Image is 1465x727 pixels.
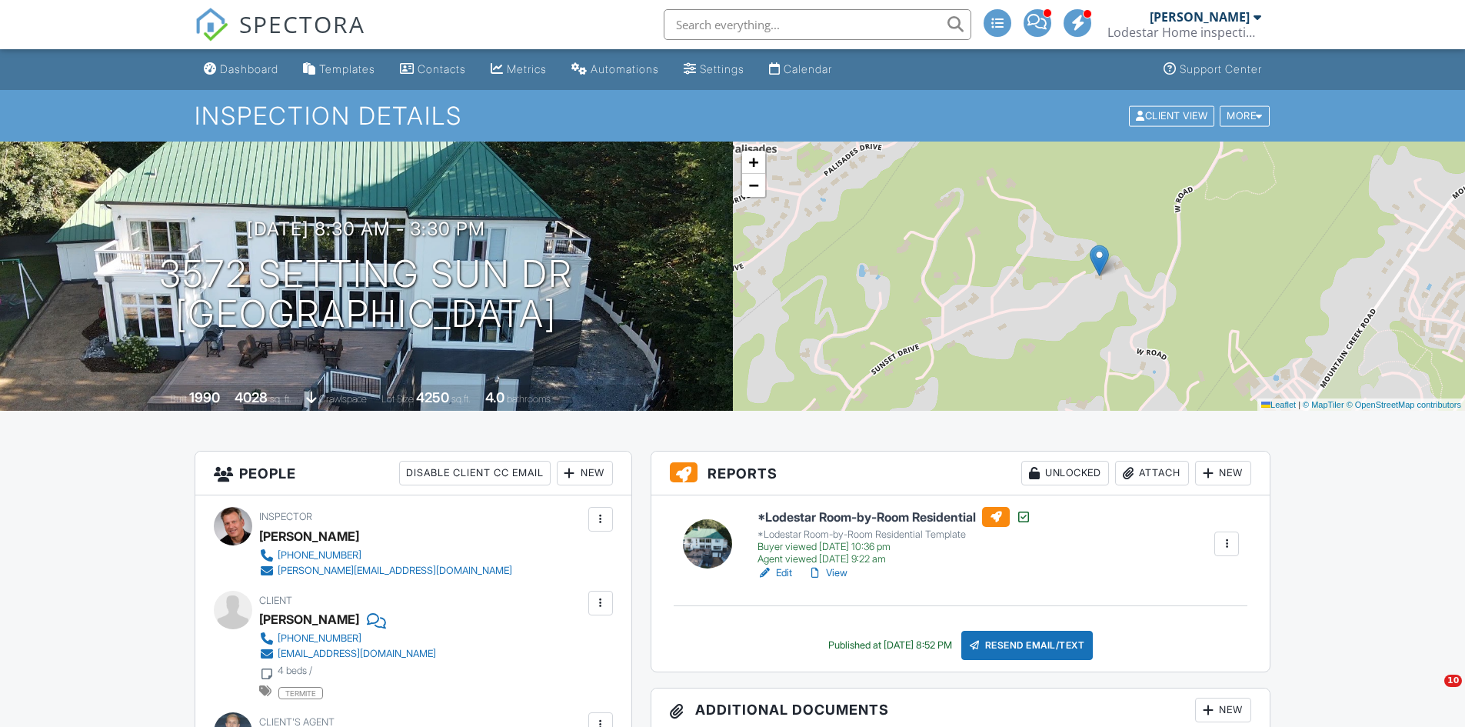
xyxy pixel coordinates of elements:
[757,529,1031,541] div: *Lodestar Room-by-Room Residential Template
[807,565,847,581] a: View
[278,665,312,677] div: 4 beds /
[784,62,832,75] div: Calendar
[189,389,220,405] div: 1990
[664,9,971,40] input: Search everything...
[381,393,414,405] span: Lot Size
[591,62,659,75] div: Automations
[278,549,361,562] div: [PHONE_NUMBER]
[1261,400,1296,409] a: Leaflet
[1127,109,1218,121] a: Client View
[1444,675,1462,687] span: 10
[678,55,751,84] a: Settings
[235,389,268,405] div: 4028
[757,541,1031,553] div: Buyer viewed [DATE] 10:36 pm
[1195,698,1251,722] div: New
[195,102,1271,129] h1: Inspection Details
[416,389,449,405] div: 4250
[1413,675,1450,712] iframe: Intercom live chat
[259,548,512,563] a: [PHONE_NUMBER]
[565,55,665,84] a: Automations (Advanced)
[418,62,466,75] div: Contacts
[270,393,291,405] span: sq. ft.
[198,55,285,84] a: Dashboard
[1021,461,1109,485] div: Unlocked
[757,565,792,581] a: Edit
[278,687,323,699] span: Termite
[195,21,365,53] a: SPECTORA
[297,55,381,84] a: Templates
[247,218,485,239] h3: [DATE] 8:30 am - 3:30 pm
[1150,9,1250,25] div: [PERSON_NAME]
[319,62,375,75] div: Templates
[757,507,1031,527] h6: *Lodestar Room-by-Room Residential
[1347,400,1461,409] a: © OpenStreetMap contributors
[1115,461,1189,485] div: Attach
[757,507,1031,565] a: *Lodestar Room-by-Room Residential *Lodestar Room-by-Room Residential Template Buyer viewed [DATE...
[259,608,359,631] div: [PERSON_NAME]
[484,55,553,84] a: Metrics
[1298,400,1300,409] span: |
[1107,25,1261,40] div: Lodestar Home inspections ,LLC
[170,393,187,405] span: Built
[220,62,278,75] div: Dashboard
[1180,62,1262,75] div: Support Center
[399,461,551,485] div: Disable Client CC Email
[451,393,471,405] span: sq.ft.
[1220,105,1270,126] div: More
[1303,400,1344,409] a: © MapTiler
[507,393,551,405] span: bathrooms
[259,525,359,548] div: [PERSON_NAME]
[961,631,1094,660] div: Resend Email/Text
[319,393,367,405] span: crawlspace
[507,62,547,75] div: Metrics
[278,632,361,645] div: [PHONE_NUMBER]
[700,62,744,75] div: Settings
[259,631,436,646] a: [PHONE_NUMBER]
[195,8,228,42] img: The Best Home Inspection Software - Spectora
[828,639,952,652] div: Published at [DATE] 8:52 PM
[1129,105,1214,126] div: Client View
[1157,55,1268,84] a: Support Center
[259,511,312,522] span: Inspector
[195,452,631,495] h3: People
[763,55,838,84] a: Calendar
[742,174,765,197] a: Zoom out
[557,461,613,485] div: New
[278,648,436,660] div: [EMAIL_ADDRESS][DOMAIN_NAME]
[259,646,436,662] a: [EMAIL_ADDRESS][DOMAIN_NAME]
[159,254,573,335] h1: 3572 Setting Sun Dr [GEOGRAPHIC_DATA]
[1090,245,1109,276] img: Marker
[748,152,758,172] span: +
[485,389,504,405] div: 4.0
[278,565,512,577] div: [PERSON_NAME][EMAIL_ADDRESS][DOMAIN_NAME]
[748,175,758,195] span: −
[742,151,765,174] a: Zoom in
[239,8,365,40] span: SPECTORA
[394,55,472,84] a: Contacts
[259,595,292,606] span: Client
[757,553,1031,565] div: Agent viewed [DATE] 9:22 am
[651,452,1270,495] h3: Reports
[1195,461,1251,485] div: New
[259,563,512,579] a: [PERSON_NAME][EMAIL_ADDRESS][DOMAIN_NAME]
